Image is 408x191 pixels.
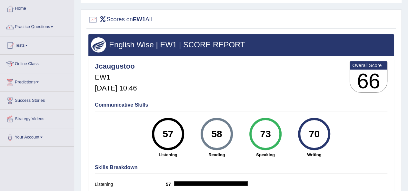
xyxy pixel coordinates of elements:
h4: Jcaugustoo [95,62,137,70]
strong: Writing [293,152,335,158]
strong: Reading [195,152,238,158]
div: 73 [254,120,277,148]
div: 57 [156,120,180,148]
strong: Listening [147,152,189,158]
div: 70 [303,120,326,148]
strong: Speaking [244,152,286,158]
a: Predictions [0,73,74,89]
b: 57 [166,182,174,187]
a: Practice Questions [0,18,74,34]
h3: 66 [350,70,387,93]
b: EW1 [133,16,145,23]
a: Success Stories [0,91,74,108]
h4: Communicative Skills [95,102,387,108]
a: Strategy Videos [0,110,74,126]
a: Online Class [0,55,74,71]
h3: English Wise | EW1 | SCORE REPORT [91,41,391,49]
label: Listening [95,181,166,188]
a: Tests [0,36,74,53]
h5: EW1 [95,73,137,81]
a: Your Account [0,128,74,144]
img: wings.png [91,37,106,53]
div: 58 [205,120,228,148]
b: Overall Score [352,62,385,68]
h5: [DATE] 10:46 [95,84,137,92]
h4: Skills Breakdown [95,165,387,170]
h2: Scores on All [88,15,152,24]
